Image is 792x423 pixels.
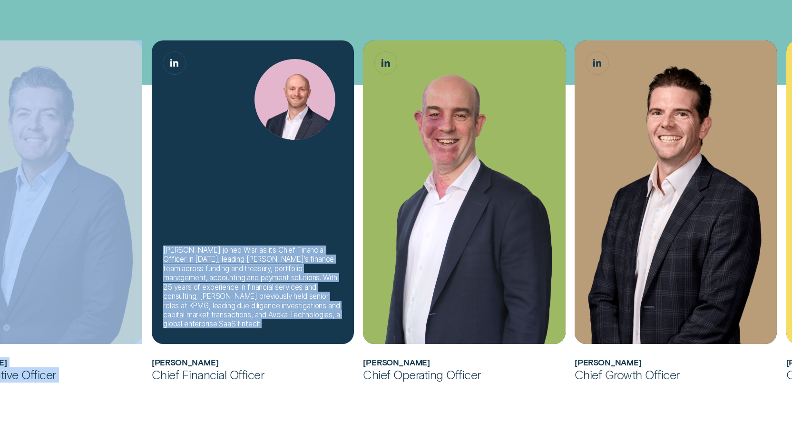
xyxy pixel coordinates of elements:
div: Chief Growth Officer [575,367,777,383]
div: Sam Harding, Chief Operating Officer [363,40,565,344]
img: James Goodwin [575,40,777,344]
div: Chief Operating Officer [363,367,565,383]
a: Matthew Lewis, Chief Financial Officer LinkedIn button [163,52,186,74]
img: Matthew Lewis [254,59,335,140]
a: Sam Harding, Chief Operating Officer LinkedIn button [375,52,397,74]
h2: James Goodwin [575,358,777,367]
div: Chief Financial Officer [152,367,354,383]
h2: Matthew Lewis [152,358,354,367]
img: Sam Harding [363,40,565,344]
div: [PERSON_NAME] joined Wisr as its Chief Financial Officer in [DATE], leading [PERSON_NAME]’s finan... [163,246,342,329]
div: James Goodwin, Chief Growth Officer [575,40,777,344]
div: Matthew Lewis, Chief Financial Officer [152,40,354,344]
a: James Goodwin, Chief Growth Officer LinkedIn button [586,52,608,74]
h2: Sam Harding [363,358,565,367]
